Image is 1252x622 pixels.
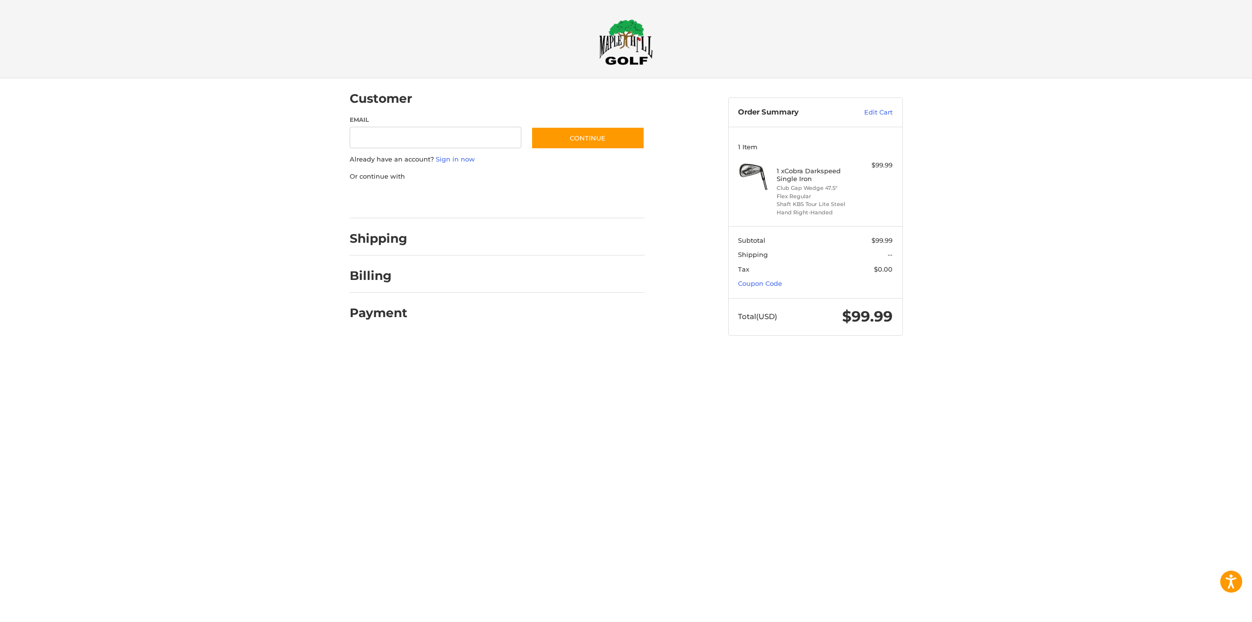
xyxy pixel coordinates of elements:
[872,236,893,244] span: $99.99
[350,115,522,124] label: Email
[738,108,843,117] h3: Order Summary
[854,161,893,170] div: $99.99
[531,127,645,149] button: Continue
[777,208,851,217] li: Hand Right-Handed
[436,155,475,163] a: Sign in now
[777,184,851,192] li: Club Gap Wedge 47.5°
[738,143,893,151] h3: 1 Item
[346,191,420,208] iframe: PayPal-paypal
[350,268,407,283] h2: Billing
[874,265,893,273] span: $0.00
[512,191,585,208] iframe: PayPal-venmo
[738,236,765,244] span: Subtotal
[350,91,412,106] h2: Customer
[777,167,851,183] h4: 1 x Cobra Darkspeed Single Iron
[842,307,893,325] span: $99.99
[738,312,777,321] span: Total (USD)
[843,108,893,117] a: Edit Cart
[738,279,782,287] a: Coupon Code
[777,200,851,208] li: Shaft KBS Tour Lite Steel
[738,251,768,258] span: Shipping
[350,155,645,164] p: Already have an account?
[350,231,407,246] h2: Shipping
[429,191,503,208] iframe: PayPal-paylater
[738,265,749,273] span: Tax
[599,19,653,65] img: Maple Hill Golf
[777,192,851,201] li: Flex Regular
[350,305,407,321] h2: Payment
[350,172,645,182] p: Or continue with
[888,251,893,258] span: --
